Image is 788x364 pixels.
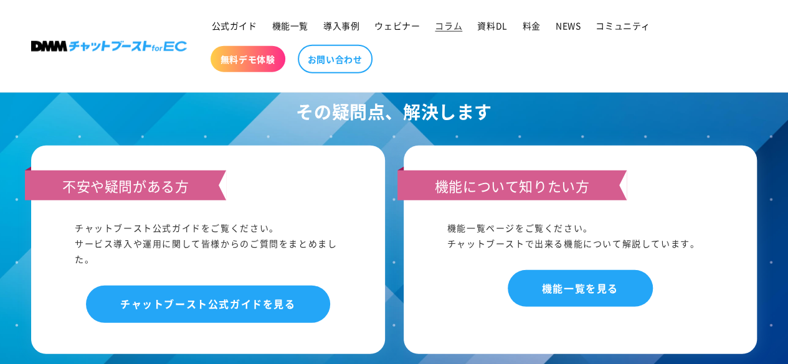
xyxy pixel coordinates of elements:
[427,12,470,39] a: コラム
[221,54,275,65] span: 無料デモ体験
[397,170,627,200] h3: 機能について知りたい方
[211,46,285,72] a: 無料デモ体験
[374,20,420,31] span: ウェビナー
[308,54,363,65] span: お問い合わせ
[523,20,541,31] span: 料金
[75,220,341,268] div: チャットブースト公式ガイドをご覧ください。 サービス導入や運用に関して皆様からのご質問をまとめました。
[298,45,373,73] a: お問い合わせ
[323,20,359,31] span: 導入事例
[588,12,658,39] a: コミュニティ
[25,170,226,200] h3: 不安や疑問がある方
[367,12,427,39] a: ウェビナー
[548,12,588,39] a: NEWS
[447,220,714,251] div: 機能一覧ページをご覧ください。 チャットブーストで出来る機能について解説しています。
[86,286,330,322] a: チャットブースト公式ガイドを見る
[31,41,187,52] img: 株式会社DMM Boost
[470,12,515,39] a: 資料DL
[204,12,265,39] a: 公式ガイド
[265,12,316,39] a: 機能一覧
[316,12,367,39] a: 導入事例
[272,20,308,31] span: 機能一覧
[31,97,757,127] h2: その疑問点、解決します
[212,20,257,31] span: 公式ガイド
[477,20,507,31] span: 資料DL
[556,20,581,31] span: NEWS
[435,20,462,31] span: コラム
[596,20,650,31] span: コミュニティ
[508,270,653,307] a: 機能一覧を見る
[515,12,548,39] a: 料金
